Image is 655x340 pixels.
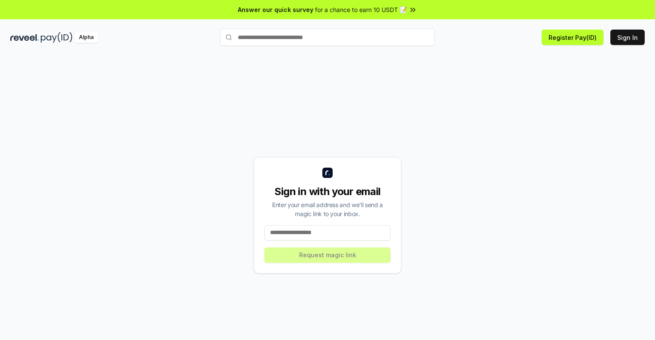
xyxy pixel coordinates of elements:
img: logo_small [322,168,333,178]
img: reveel_dark [10,32,39,43]
div: Sign in with your email [264,185,391,199]
button: Register Pay(ID) [542,30,603,45]
span: for a chance to earn 10 USDT 📝 [315,5,407,14]
button: Sign In [610,30,645,45]
span: Answer our quick survey [238,5,313,14]
div: Alpha [74,32,98,43]
div: Enter your email address and we’ll send a magic link to your inbox. [264,200,391,218]
img: pay_id [41,32,73,43]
